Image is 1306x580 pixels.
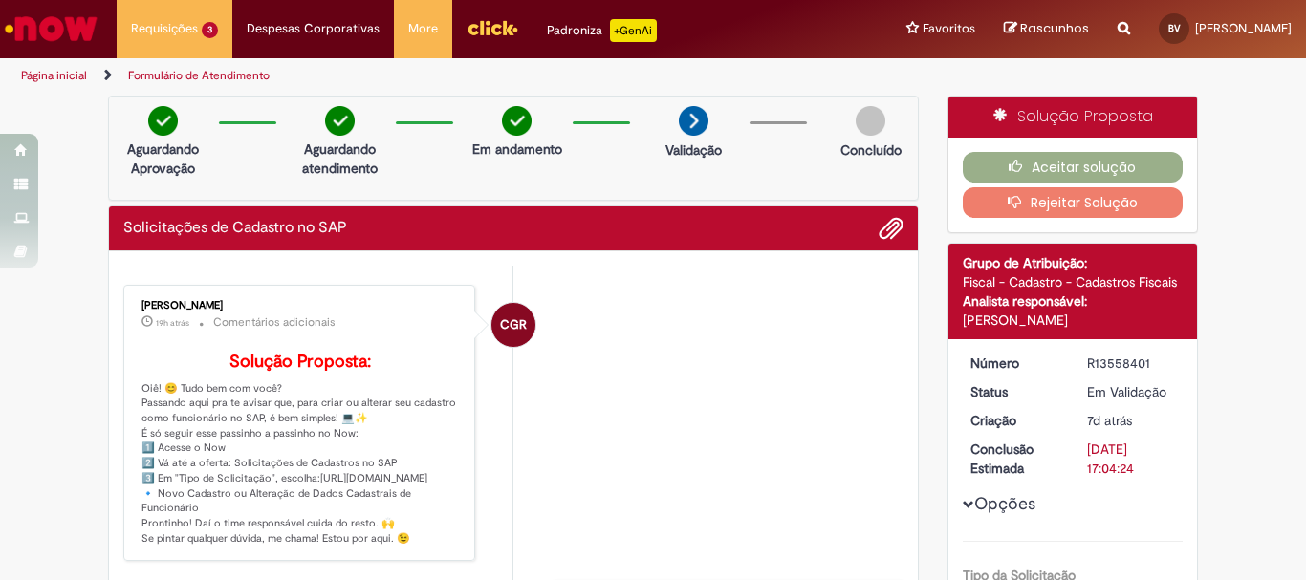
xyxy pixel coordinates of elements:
div: 23/09/2025 11:04:19 [1087,411,1176,430]
img: ServiceNow [2,10,100,48]
span: 7d atrás [1087,412,1132,429]
img: img-circle-grey.png [856,106,885,136]
p: Concluído [840,140,902,160]
span: 3 [202,22,218,38]
p: Aguardando atendimento [294,140,386,178]
a: Formulário de Atendimento [128,68,270,83]
h2: Solicitações de Cadastro no SAP Histórico de tíquete [123,220,347,237]
div: [PERSON_NAME] [963,311,1184,330]
div: Em Validação [1087,382,1176,401]
span: Rascunhos [1020,19,1089,37]
div: [PERSON_NAME] [141,300,460,311]
span: [PERSON_NAME] [1195,20,1292,36]
span: CGR [500,302,527,348]
div: Camila Garcia Rafael [491,303,535,347]
span: Requisições [131,19,198,38]
div: R13558401 [1087,354,1176,373]
dt: Criação [956,411,1074,430]
div: Fiscal - Cadastro - Cadastros Fiscais [963,272,1184,291]
p: Em andamento [472,140,562,159]
div: Analista responsável: [963,291,1184,311]
img: check-circle-green.png [502,106,532,136]
div: [DATE] 17:04:24 [1087,440,1176,478]
span: Despesas Corporativas [247,19,380,38]
time: 29/09/2025 12:57:00 [156,317,189,329]
span: 19h atrás [156,317,189,329]
dt: Número [956,354,1074,373]
small: Comentários adicionais [213,314,336,331]
p: Oiê! 😊 Tudo bem com você? Passando aqui pra te avisar que, para criar ou alterar seu cadastro com... [141,353,460,547]
div: Padroniza [547,19,657,42]
img: check-circle-green.png [148,106,178,136]
img: arrow-next.png [679,106,708,136]
p: Aguardando Aprovação [117,140,209,178]
dt: Conclusão Estimada [956,440,1074,478]
img: check-circle-green.png [325,106,355,136]
img: click_logo_yellow_360x200.png [467,13,518,42]
button: Aceitar solução [963,152,1184,183]
b: Solução Proposta: [229,351,371,373]
dt: Status [956,382,1074,401]
button: Adicionar anexos [879,216,903,241]
a: Página inicial [21,68,87,83]
span: More [408,19,438,38]
a: Rascunhos [1004,20,1089,38]
ul: Trilhas de página [14,58,857,94]
button: Rejeitar Solução [963,187,1184,218]
span: Favoritos [923,19,975,38]
div: Solução Proposta [948,97,1198,138]
div: Grupo de Atribuição: [963,253,1184,272]
p: +GenAi [610,19,657,42]
p: Validação [665,140,722,160]
time: 23/09/2025 11:04:19 [1087,412,1132,429]
span: BV [1168,22,1181,34]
